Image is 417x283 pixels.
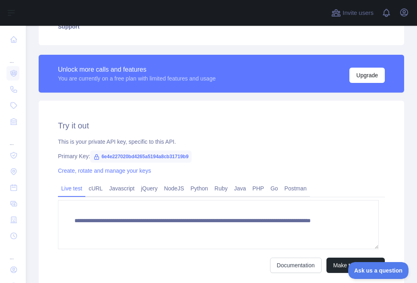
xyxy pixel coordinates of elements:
[249,182,267,195] a: PHP
[58,74,216,83] div: You are currently on a free plan with limited features and usage
[138,182,161,195] a: jQuery
[270,258,322,273] a: Documentation
[326,258,385,273] button: Make test request
[58,138,385,146] div: This is your private API key, specific to this API.
[348,262,409,279] iframe: Toggle Customer Support
[58,182,85,195] a: Live test
[231,182,250,195] a: Java
[48,18,394,35] a: Support
[90,151,192,163] span: 6e4e227020bd4265a5194a8cb31719b9
[85,182,106,195] a: cURL
[58,65,216,74] div: Unlock more calls and features
[6,48,19,64] div: ...
[211,182,231,195] a: Ruby
[58,120,385,131] h2: Try it out
[330,6,375,19] button: Invite users
[343,8,374,18] span: Invite users
[187,182,211,195] a: Python
[6,130,19,147] div: ...
[349,68,385,83] button: Upgrade
[58,152,385,160] div: Primary Key:
[281,182,310,195] a: Postman
[267,182,281,195] a: Go
[106,182,138,195] a: Javascript
[161,182,187,195] a: NodeJS
[6,245,19,261] div: ...
[58,167,151,174] a: Create, rotate and manage your keys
